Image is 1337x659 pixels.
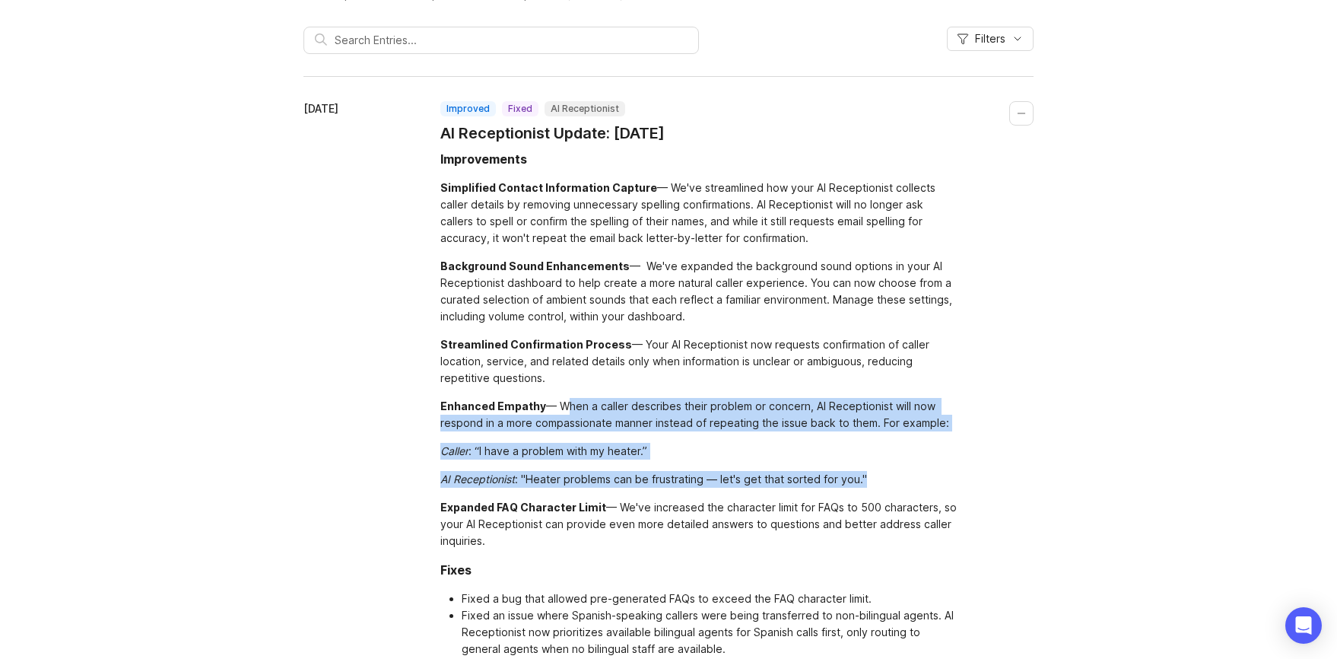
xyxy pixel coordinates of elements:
[462,607,957,657] li: Fixed an issue where Spanish-speaking callers were being transferred to non-bilingual agents. AI ...
[440,561,472,579] div: Fixes
[440,501,606,514] div: Expanded FAQ Character Limit
[440,258,957,325] div: — We've expanded the background sound options in your AI Receptionist dashboard to help create a ...
[440,471,957,488] div: : "Heater problems can be frustrating — let's get that sorted for you."
[440,150,527,168] div: Improvements
[440,259,630,272] div: Background Sound Enhancements
[335,32,688,49] input: Search Entries...
[1009,101,1034,126] button: Collapse changelog entry
[440,336,957,387] div: — Your AI Receptionist now requests confirmation of caller location, service, and related details...
[303,102,338,115] time: [DATE]
[1285,607,1322,644] div: Open Intercom Messenger
[440,400,546,412] div: Enhanced Empathy
[440,473,515,485] div: AI Receptionist
[440,338,632,351] div: Streamlined Confirmation Process
[440,398,957,431] div: — When a caller describes their problem or concern, AI Receptionist will now respond in a more co...
[440,443,957,460] div: : “I have a problem with my heater.”
[975,31,1005,46] span: Filters
[440,181,657,194] div: Simplified Contact Information Capture
[508,103,532,115] p: fixed
[440,180,957,247] div: — We've streamlined how your AI Receptionist collects caller details by removing unnecessary spel...
[462,591,957,607] li: Fixed a bug that allowed pre-generated FAQs to exceed the FAQ character limit.
[440,499,957,549] div: — We've increased the character limit for FAQs to 500 characters, so your AI Receptionist can pro...
[440,444,468,457] div: Caller
[440,123,665,144] a: AI Receptionist Update: [DATE]
[551,103,619,115] p: AI Receptionist
[947,27,1034,51] button: Filters
[446,103,490,115] p: improved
